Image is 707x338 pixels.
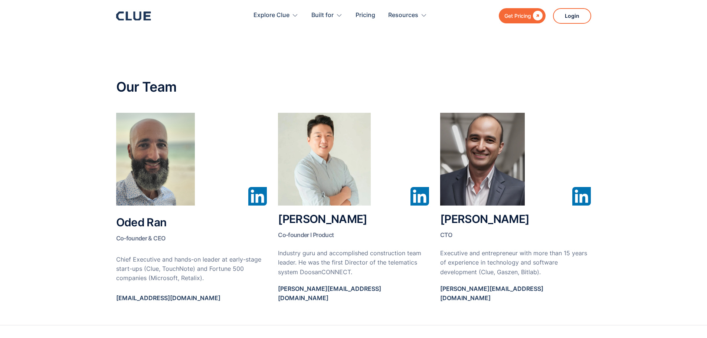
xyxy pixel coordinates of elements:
p: [PERSON_NAME][EMAIL_ADDRESS][DOMAIN_NAME] [278,284,429,303]
div: Resources [388,4,427,27]
h2: Our Team [116,80,591,95]
h2: [PERSON_NAME] [278,213,429,241]
p: [EMAIL_ADDRESS][DOMAIN_NAME] [116,293,267,303]
a: Pricing [356,4,375,27]
a: [PERSON_NAME][EMAIL_ADDRESS][DOMAIN_NAME] [278,284,429,310]
a: [PERSON_NAME][EMAIL_ADDRESS][DOMAIN_NAME] [440,284,591,310]
img: Jayden Change Clue Insights [278,113,371,206]
div: Explore Clue [253,4,298,27]
p: Chief Executive and hands-on leader at early-stage start-ups (Clue, TouchNote) and Fortune 500 co... [116,255,267,283]
p: Industry guru and accomplished construction team leader. He was the first Director of the telemat... [278,249,429,277]
p: Executive and entrepreneur with more than 15 years of experience in technology and software devel... [440,249,591,277]
a: [EMAIL_ADDRESS][DOMAIN_NAME] [116,293,267,310]
a: Login [553,8,591,24]
img: Rodrigo Mendez Clue Insights [440,113,525,206]
img: Linked In Icon [410,187,429,206]
img: Oded Ran Clue Insights CEO [116,113,195,206]
a: Get Pricing [499,8,546,23]
div: Get Pricing [504,11,531,20]
span: Co-founder & CEO [116,234,166,242]
h2: [PERSON_NAME] [440,213,591,241]
img: Linked In Icon [572,187,591,206]
iframe: Chat Widget [573,234,707,338]
div:  [531,11,543,20]
img: Linked In Icon [248,187,267,206]
p: [PERSON_NAME][EMAIL_ADDRESS][DOMAIN_NAME] [440,284,591,303]
span: CTO [440,231,452,239]
div: Resources [388,4,418,27]
h2: Oded Ran [116,216,267,245]
div: Built for [311,4,343,27]
div: Explore Clue [253,4,289,27]
div: Built for [311,4,334,27]
span: Co-founder l Product [278,231,334,239]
